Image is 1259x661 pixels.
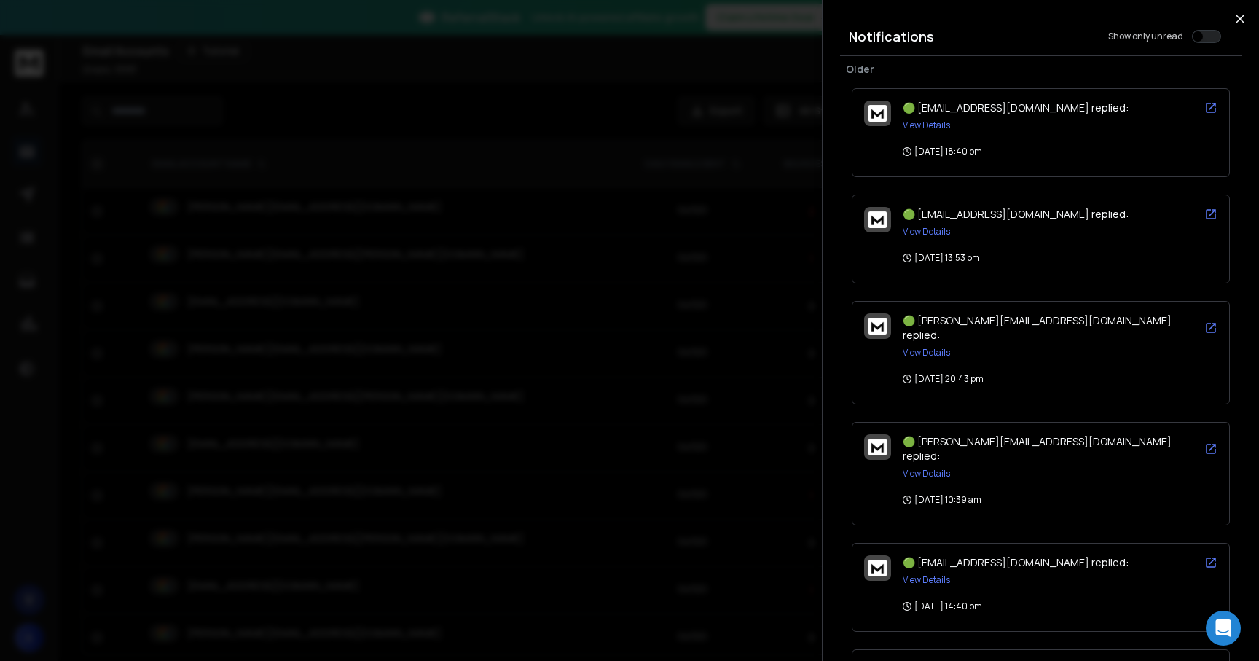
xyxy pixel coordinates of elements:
[868,560,887,576] img: logo
[903,101,1129,114] span: 🟢 [EMAIL_ADDRESS][DOMAIN_NAME] replied:
[23,38,35,50] img: website_grey.svg
[903,373,984,385] p: [DATE] 20:43 pm
[903,226,950,238] button: View Details
[903,468,950,480] button: View Details
[903,313,1172,342] span: 🟢 [PERSON_NAME][EMAIL_ADDRESS][DOMAIN_NAME] replied:
[846,62,1236,77] p: Older
[161,86,246,95] div: Keywords by Traffic
[903,555,1129,569] span: 🟢 [EMAIL_ADDRESS][DOMAIN_NAME] replied:
[145,85,157,96] img: tab_keywords_by_traffic_grey.svg
[55,86,130,95] div: Domain Overview
[868,105,887,122] img: logo
[903,601,982,612] p: [DATE] 14:40 pm
[903,120,950,131] button: View Details
[38,38,103,50] div: Domain: [URL]
[868,439,887,455] img: logo
[868,211,887,228] img: logo
[903,252,980,264] p: [DATE] 13:53 pm
[41,23,71,35] div: v 4.0.25
[903,207,1129,221] span: 🟢 [EMAIL_ADDRESS][DOMAIN_NAME] replied:
[903,434,1172,463] span: 🟢 [PERSON_NAME][EMAIL_ADDRESS][DOMAIN_NAME] replied:
[903,146,982,157] p: [DATE] 18:40 pm
[23,23,35,35] img: logo_orange.svg
[1206,611,1241,646] div: Open Intercom Messenger
[903,347,950,359] button: View Details
[903,494,981,506] p: [DATE] 10:39 am
[868,318,887,335] img: logo
[1108,31,1183,42] label: Show only unread
[39,85,51,96] img: tab_domain_overview_orange.svg
[903,574,950,586] button: View Details
[849,26,934,47] h3: Notifications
